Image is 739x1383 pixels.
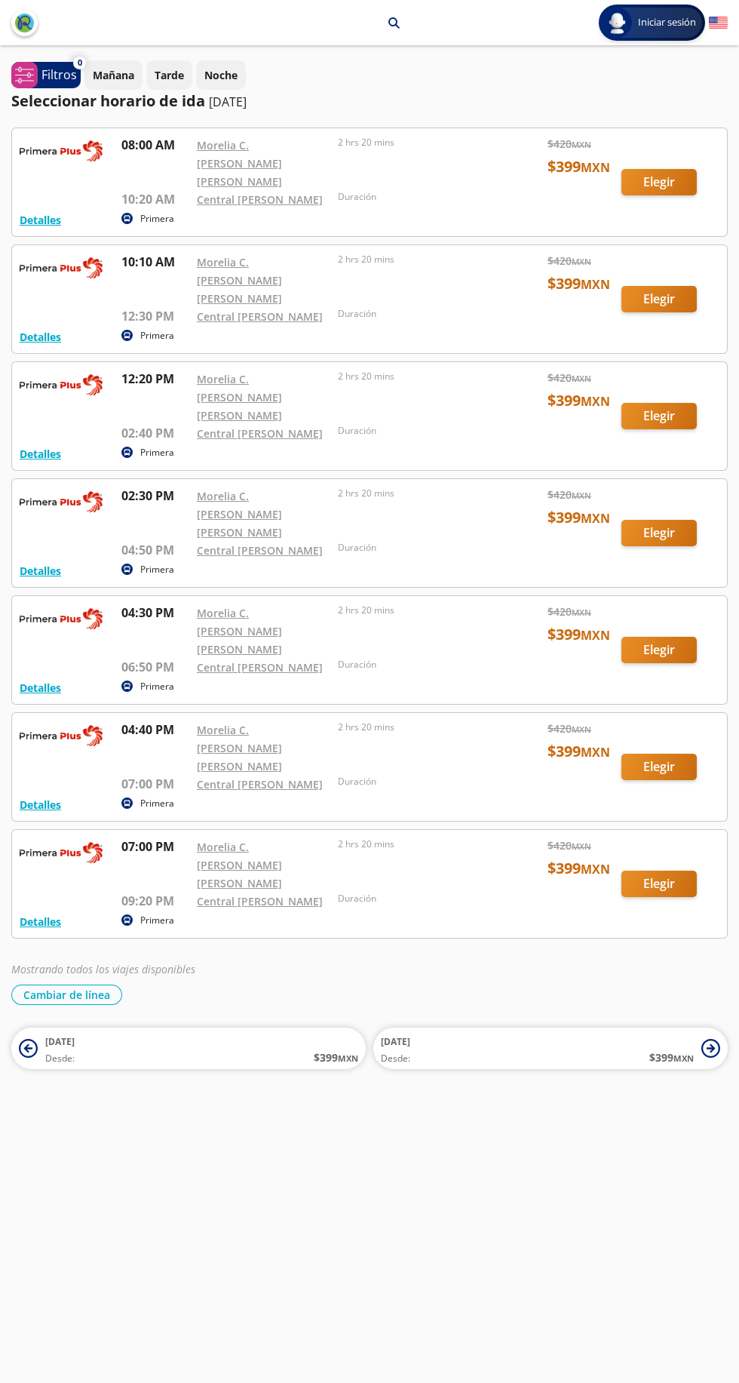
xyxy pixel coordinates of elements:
p: [DATE] [209,93,247,111]
button: Mañana [84,60,143,90]
p: Mañana [93,67,134,83]
a: Morelia C. [PERSON_NAME] [PERSON_NAME] [197,138,282,189]
small: MXN [673,1053,694,1064]
small: MXN [338,1053,358,1064]
a: Central [PERSON_NAME] [197,660,323,675]
p: Tarde [155,67,184,83]
em: Mostrando todos los viajes disponibles [11,962,195,976]
button: Detalles [20,914,61,930]
button: Detalles [20,563,61,579]
button: back [11,10,38,36]
button: [DATE]Desde:$399MXN [11,1028,366,1069]
a: Morelia C. [PERSON_NAME] [PERSON_NAME] [197,255,282,306]
a: Morelia C. [PERSON_NAME] [PERSON_NAME] [197,723,282,773]
p: Primera [140,680,174,693]
span: $ 399 [649,1050,694,1065]
button: Tarde [146,60,192,90]
p: Primera [140,914,174,927]
a: Central [PERSON_NAME] [197,192,323,207]
a: Central [PERSON_NAME] [197,309,323,324]
p: Noche [204,67,238,83]
span: Iniciar sesión [632,15,702,30]
span: Desde: [45,1052,75,1065]
span: $ 399 [314,1050,358,1065]
span: [DATE] [381,1035,410,1048]
button: Noche [196,60,246,90]
button: Cambiar de línea [11,985,122,1005]
p: Filtros [41,66,77,84]
span: Desde: [381,1052,410,1065]
a: Central [PERSON_NAME] [197,543,323,558]
p: Primera [140,563,174,576]
a: Central [PERSON_NAME] [197,426,323,441]
a: Morelia C. [PERSON_NAME] [PERSON_NAME] [197,840,282,890]
p: Primera [140,329,174,343]
p: Primera [140,212,174,226]
a: Morelia C. [PERSON_NAME] [PERSON_NAME] [197,372,282,423]
p: Seleccionar horario de ida [11,90,205,112]
button: Detalles [20,446,61,462]
span: [DATE] [45,1035,75,1048]
a: Morelia C. [PERSON_NAME] [PERSON_NAME] [197,606,282,656]
button: English [709,14,728,32]
a: Morelia C. [PERSON_NAME] [PERSON_NAME] [197,489,282,539]
p: Primera [140,797,174,810]
button: Detalles [20,329,61,345]
a: Central [PERSON_NAME] [197,777,323,791]
button: 0Filtros [11,62,81,88]
a: Central [PERSON_NAME] [197,894,323,908]
button: Detalles [20,680,61,696]
p: Primera [140,446,174,459]
p: Morelia [234,15,273,31]
p: [PERSON_NAME] [292,15,377,31]
button: [DATE]Desde:$399MXN [373,1028,728,1069]
span: 0 [78,57,82,69]
button: Detalles [20,212,61,228]
button: Detalles [20,797,61,813]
